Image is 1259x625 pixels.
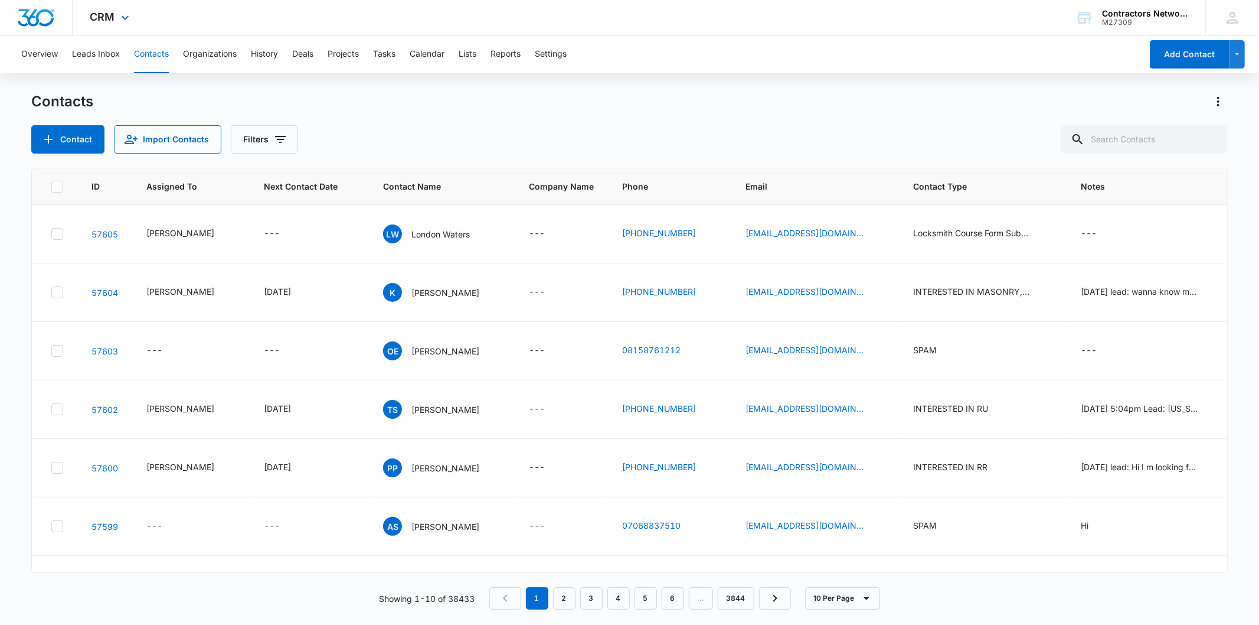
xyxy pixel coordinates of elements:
div: Phone - 08158761212 - Select to Edit Field [622,344,702,358]
span: Next Contact Date [264,180,338,193]
span: Phone [622,180,700,193]
a: Page 5 [635,587,657,610]
div: Next Contact Date - 1754870400 - Select to Edit Field [264,285,312,300]
p: [PERSON_NAME] [411,462,479,474]
div: Company Name - - Select to Edit Field [529,519,566,533]
a: [EMAIL_ADDRESS][DOMAIN_NAME] [745,402,864,415]
div: Assigned To - Elvis Ruelas - Select to Edit Field [146,402,236,416]
span: Company Name [529,180,594,193]
div: --- [264,227,280,241]
div: Contact Name - Konrad - Select to Edit Field [383,283,501,302]
span: OE [383,341,402,360]
a: [EMAIL_ADDRESS][DOMAIN_NAME] [745,344,864,356]
a: Navigate to contact details page for London Waters [91,229,118,239]
div: Contact Type - INTERESTED IN RR - Select to Edit Field [913,461,1009,475]
div: Contact Type - Locksmith Course Form Submission - Select to Edit Field [913,227,1052,241]
div: Email - abubakarsaidu7510@gmail.com - Select to Edit Field [745,519,885,533]
span: CRM [90,11,115,23]
span: PP [383,458,402,477]
a: [EMAIL_ADDRESS][DOMAIN_NAME] [745,461,864,473]
div: --- [529,285,545,300]
div: --- [529,344,545,358]
div: INTERESTED IN RR [913,461,987,473]
span: AS [383,517,402,536]
div: Notes - - Select to Edit Field [1081,227,1118,241]
a: [PHONE_NUMBER] [622,402,696,415]
a: Navigate to contact details page for Abubakar Saidu [91,522,118,532]
button: Import Contacts [114,125,221,154]
a: Page 3844 [718,587,754,610]
span: ID [91,180,101,193]
p: [PERSON_NAME] [411,287,479,299]
span: Assigned To [146,180,218,193]
a: Next Page [759,587,791,610]
div: [DATE] [264,402,291,415]
span: Contact Name [383,180,483,193]
div: Contact Type - SPAM - Select to Edit Field [913,519,958,533]
div: --- [529,402,545,416]
p: [PERSON_NAME] [411,520,479,533]
button: Tasks [373,35,395,73]
div: Contact Type - INTERESTED IN MASONRY, INTERESTED IN RR - Select to Edit Field [913,285,1052,300]
button: Reports [490,35,521,73]
a: Navigate to contact details page for Pedro Perez [91,463,118,473]
div: Notes - Hi - Select to Edit Field [1081,519,1110,533]
div: Company Name - - Select to Edit Field [529,402,566,416]
div: Next Contact Date - 1756080000 - Select to Edit Field [264,402,312,416]
input: Search Contacts [1061,125,1228,154]
div: Phone - 8157427523 - Select to Edit Field [622,402,717,416]
a: [PHONE_NUMBER] [622,227,696,239]
div: [PERSON_NAME] [146,461,214,473]
div: [DATE] lead: Hi I m looking for a residential roofing license // [DATE] email sent [1081,461,1199,473]
div: Assigned To - - Select to Edit Field [146,344,184,358]
div: Phone - 7739937288 - Select to Edit Field [622,227,717,241]
div: Contact Name - Tina Sweet - Select to Edit Field [383,400,501,419]
div: Email - osterhues123@yahoo.com - Select to Edit Field [745,285,885,300]
button: Organizations [183,35,237,73]
div: Next Contact Date - - Select to Edit Field [264,519,301,533]
div: Contact Name - Pedro Perez - Select to Edit Field [383,458,501,477]
div: Phone - 8473812761 - Select to Edit Field [622,285,717,300]
div: --- [264,344,280,358]
a: Page 4 [607,587,630,610]
div: Company Name - - Select to Edit Field [529,344,566,358]
button: Filters [231,125,297,154]
a: Page 6 [662,587,684,610]
p: London Waters [411,228,470,240]
button: Overview [21,35,58,73]
div: [PERSON_NAME] [146,227,214,239]
button: Settings [535,35,567,73]
div: [DATE] 5:04pm Lead: [US_STATE] Roofing Exam Unlimited Roofing License Exam Course [DATE] 10:33am ... [1081,402,1199,415]
a: [EMAIL_ADDRESS][DOMAIN_NAME] [745,227,864,239]
a: [PHONE_NUMBER] [622,285,696,298]
div: --- [529,519,545,533]
button: Actions [1209,92,1228,111]
a: Page 3 [580,587,603,610]
div: --- [529,227,545,241]
div: Contact Type - INTERESTED IN RU - Select to Edit Field [913,402,1009,416]
div: --- [529,461,545,475]
a: [EMAIL_ADDRESS][DOMAIN_NAME] [745,519,864,532]
div: Company Name - - Select to Edit Field [529,227,566,241]
div: Assigned To - Bozena Wojnar - Select to Edit Field [146,461,236,475]
div: --- [264,519,280,533]
div: Email - jozzykizdemmanuel@gmail.com - Select to Edit Field [745,344,885,358]
a: 08158761212 [622,344,681,356]
a: [EMAIL_ADDRESS][DOMAIN_NAME] [745,285,864,298]
div: Email - londonwaters215@gmail.com - Select to Edit Field [745,227,885,241]
button: Projects [328,35,359,73]
div: Locksmith Course Form Submission [913,227,1031,239]
button: Calendar [410,35,444,73]
div: Contact Type - SPAM - Select to Edit Field [913,344,958,358]
h1: Contacts [31,93,93,110]
div: --- [146,519,162,533]
div: Hi [1081,519,1088,532]
div: Company Name - - Select to Edit Field [529,461,566,475]
div: Assigned To - Bozena Wojnar - Select to Edit Field [146,227,236,241]
button: Leads Inbox [72,35,120,73]
button: History [251,35,278,73]
div: Phone - 8155400375 - Select to Edit Field [622,461,717,475]
button: Contacts [134,35,169,73]
div: Assigned To - Bozena Wojnar - Select to Edit Field [146,285,236,300]
div: SPAM [913,519,937,532]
